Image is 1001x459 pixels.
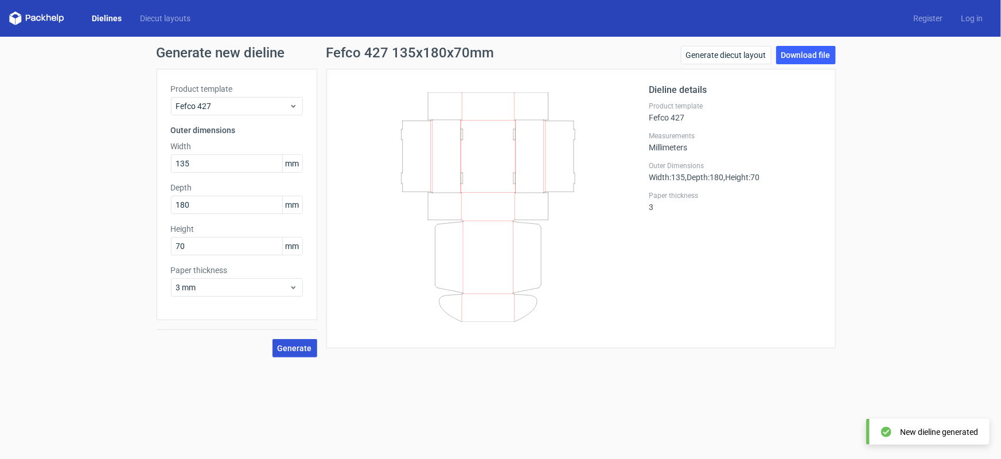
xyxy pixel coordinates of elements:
[131,13,200,24] a: Diecut layouts
[282,155,302,172] span: mm
[649,191,821,200] label: Paper thickness
[900,426,978,438] div: New dieline generated
[83,13,131,24] a: Dielines
[649,191,821,212] div: 3
[724,173,760,182] span: , Height : 70
[649,131,821,152] div: Millimeters
[157,46,845,60] h1: Generate new dieline
[171,83,303,95] label: Product template
[649,161,821,170] label: Outer Dimensions
[171,141,303,152] label: Width
[776,46,836,64] a: Download file
[649,173,685,182] span: Width : 135
[649,102,821,111] label: Product template
[952,13,992,24] a: Log in
[649,83,821,97] h2: Dieline details
[685,173,724,182] span: , Depth : 180
[171,182,303,193] label: Depth
[171,223,303,235] label: Height
[278,344,312,352] span: Generate
[904,13,952,24] a: Register
[171,125,303,136] h3: Outer dimensions
[681,46,772,64] a: Generate diecut layout
[326,46,494,60] h1: Fefco 427 135x180x70mm
[282,196,302,213] span: mm
[649,102,821,122] div: Fefco 427
[176,282,289,293] span: 3 mm
[176,100,289,112] span: Fefco 427
[171,264,303,276] label: Paper thickness
[282,238,302,255] span: mm
[272,339,317,357] button: Generate
[649,131,821,141] label: Measurements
